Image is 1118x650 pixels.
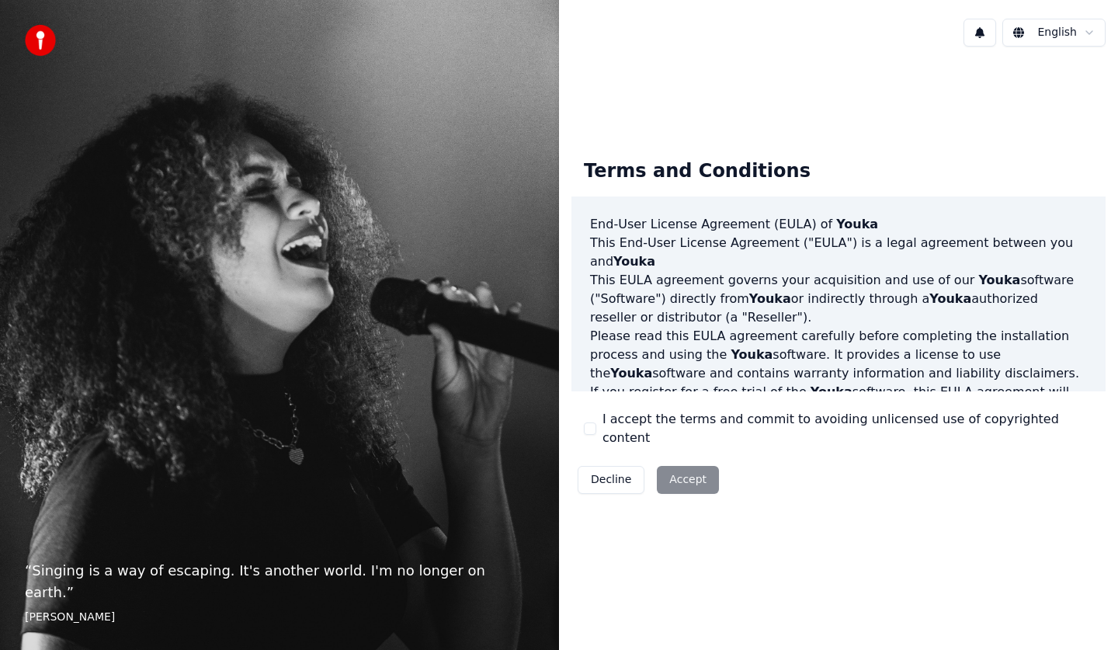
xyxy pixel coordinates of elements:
[578,466,644,494] button: Decline
[590,234,1087,271] p: This End-User License Agreement ("EULA") is a legal agreement between you and
[590,215,1087,234] h3: End-User License Agreement (EULA) of
[836,217,878,231] span: Youka
[610,366,652,381] span: Youka
[613,254,655,269] span: Youka
[811,384,852,399] span: Youka
[749,291,791,306] span: Youka
[590,271,1087,327] p: This EULA agreement governs your acquisition and use of our software ("Software") directly from o...
[602,410,1093,447] label: I accept the terms and commit to avoiding unlicensed use of copyrighted content
[25,610,534,625] footer: [PERSON_NAME]
[590,327,1087,383] p: Please read this EULA agreement carefully before completing the installation process and using th...
[571,147,823,196] div: Terms and Conditions
[929,291,971,306] span: Youka
[731,347,773,362] span: Youka
[25,25,56,56] img: youka
[590,383,1087,457] p: If you register for a free trial of the software, this EULA agreement will also govern that trial...
[25,560,534,603] p: “ Singing is a way of escaping. It's another world. I'm no longer on earth. ”
[978,273,1020,287] span: Youka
